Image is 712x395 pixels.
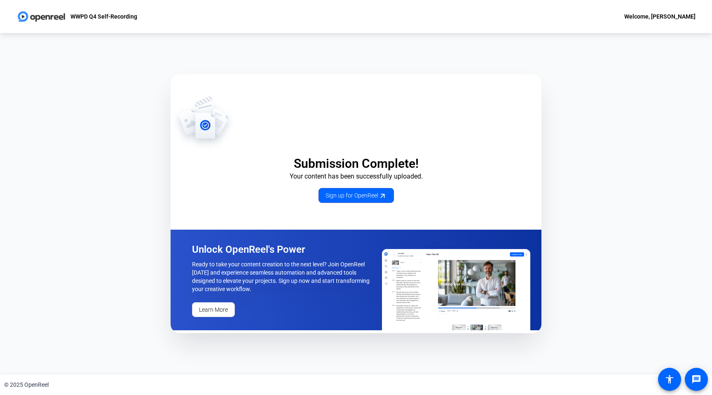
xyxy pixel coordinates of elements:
p: Ready to take your content creation to the next level? Join OpenReel [DATE] and experience seamle... [192,260,372,293]
a: Sign up for OpenReel [319,188,394,203]
span: Learn More [199,306,228,314]
div: © 2025 OpenReel [4,381,49,389]
img: OpenReel [171,96,236,149]
p: Your content has been successfully uploaded. [171,172,541,181]
img: OpenReel logo [16,8,66,25]
mat-icon: message [691,374,701,384]
div: Welcome, [PERSON_NAME] [624,12,696,21]
img: OpenReel [382,249,530,330]
p: Unlock OpenReel's Power [192,243,372,256]
span: Sign up for OpenReel [326,191,387,200]
a: Learn More [192,302,235,317]
mat-icon: accessibility [665,374,675,384]
p: WWPD Q4 Self-Recording [70,12,137,21]
p: Submission Complete! [171,156,541,172]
